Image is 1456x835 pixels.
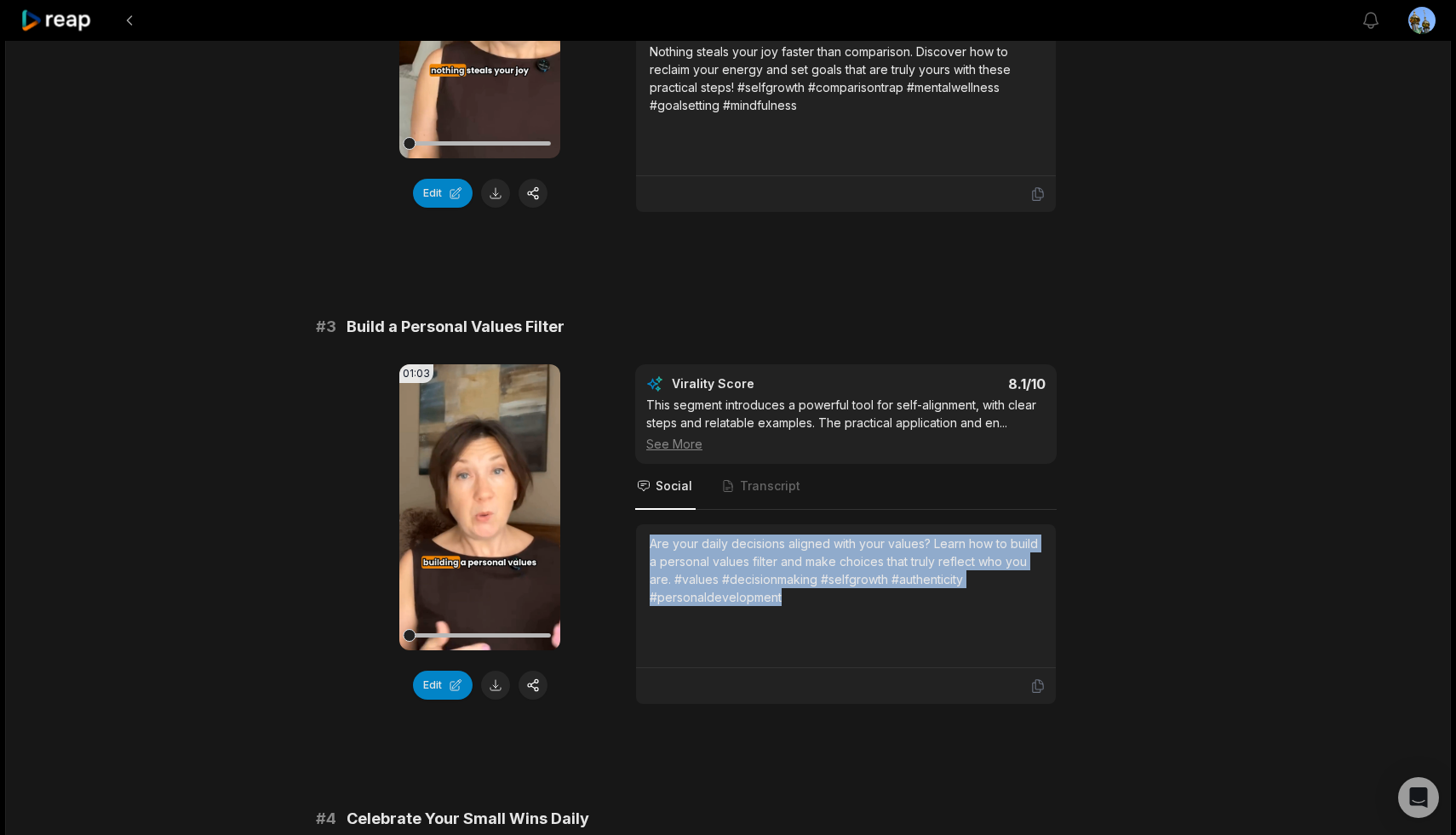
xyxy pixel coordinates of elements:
span: Build a Personal Values Filter [347,315,565,339]
span: # 4 [316,807,336,831]
div: Nothing steals your joy faster than comparison. Discover how to reclaim your energy and set goals... [650,43,1042,114]
div: 8.1 /10 [863,375,1046,392]
div: Open Intercom Messenger [1398,777,1439,818]
div: See More [646,435,1046,453]
span: Social [656,478,692,495]
span: Celebrate Your Small Wins Daily [347,807,589,831]
div: Are your daily decisions aligned with your values? Learn how to build a personal values filter an... [650,535,1042,606]
button: Edit [413,179,473,208]
span: # 3 [316,315,336,339]
video: Your browser does not support mp4 format. [399,364,560,650]
nav: Tabs [635,464,1057,510]
span: Transcript [740,478,800,495]
button: Edit [413,671,473,700]
div: Virality Score [672,375,855,392]
div: This segment introduces a powerful tool for self-alignment, with clear steps and relatable exampl... [646,396,1046,453]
